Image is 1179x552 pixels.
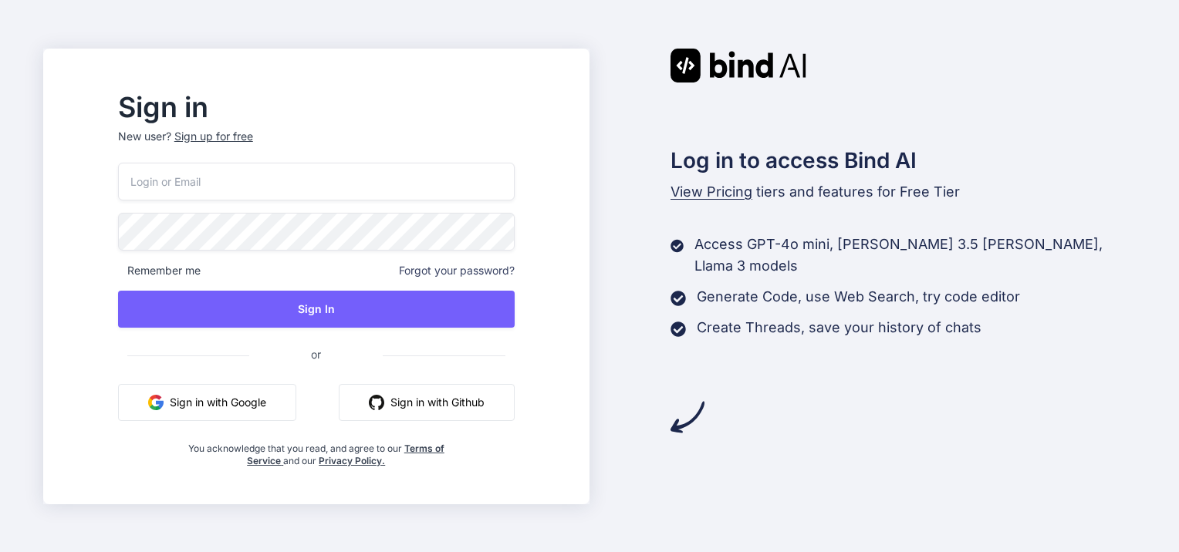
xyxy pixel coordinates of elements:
p: Create Threads, save your history of chats [697,317,981,338]
button: Sign in with Github [339,384,515,421]
div: You acknowledge that you read, and agree to our and our [184,433,448,467]
img: arrow [671,400,704,434]
a: Terms of Service [247,443,444,466]
h2: Sign in [118,95,515,119]
div: Sign up for free [174,129,253,144]
p: New user? [118,129,515,163]
h2: Log in to access Bind AI [671,144,1137,177]
img: github [369,395,384,410]
p: Access GPT-4o mini, [PERSON_NAME] 3.5 [PERSON_NAME], Llama 3 models [694,234,1136,277]
span: Remember me [118,263,201,278]
input: Login or Email [118,163,515,200]
span: Forgot your password? [399,263,515,278]
img: google [148,395,164,410]
span: or [249,335,383,373]
p: tiers and features for Free Tier [671,181,1137,203]
a: Privacy Policy. [319,455,385,466]
button: Sign in with Google [118,384,296,421]
span: View Pricing [671,183,752,200]
img: Bind AI logo [671,49,806,82]
button: Sign In [118,291,515,328]
p: Generate Code, use Web Search, try code editor [697,286,1020,308]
